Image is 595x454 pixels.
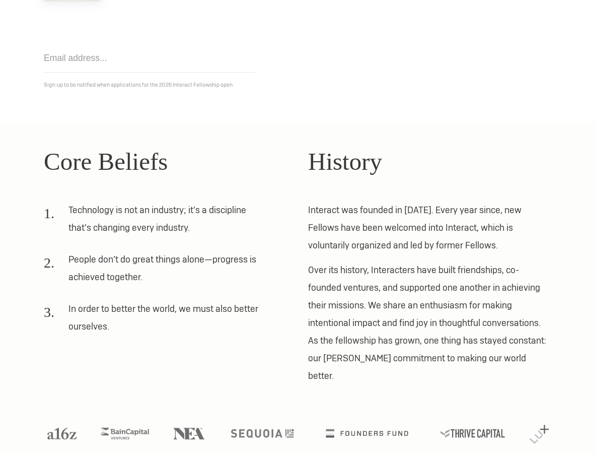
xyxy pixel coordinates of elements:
li: People don’t do great things alone—progress is achieved together. [44,250,266,293]
img: NEA logo [173,428,205,439]
img: Thrive Capital logo [440,429,505,437]
img: A16Z logo [47,428,77,439]
img: Founders Fund logo [326,429,408,437]
h2: History [308,143,551,180]
p: Over its history, Interacters have built friendships, co-founded ventures, and supported one anot... [308,261,551,384]
li: In order to better the world, we must also better ourselves. [44,300,266,342]
li: Technology is not an industry; it’s a discipline that’s changing every industry. [44,201,266,243]
input: Email address... [44,44,255,73]
p: Sign-up to be notified when applications for the 2026 Interact Fellowship open. [44,80,551,90]
img: Sequoia logo [231,429,293,437]
h2: Core Beliefs [44,143,287,180]
img: Lux Capital logo [530,425,549,444]
img: Bain Capital Ventures logo [101,428,149,439]
p: Interact was founded in [DATE]. Every year since, new Fellows have been welcomed into Interact, w... [308,201,551,254]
